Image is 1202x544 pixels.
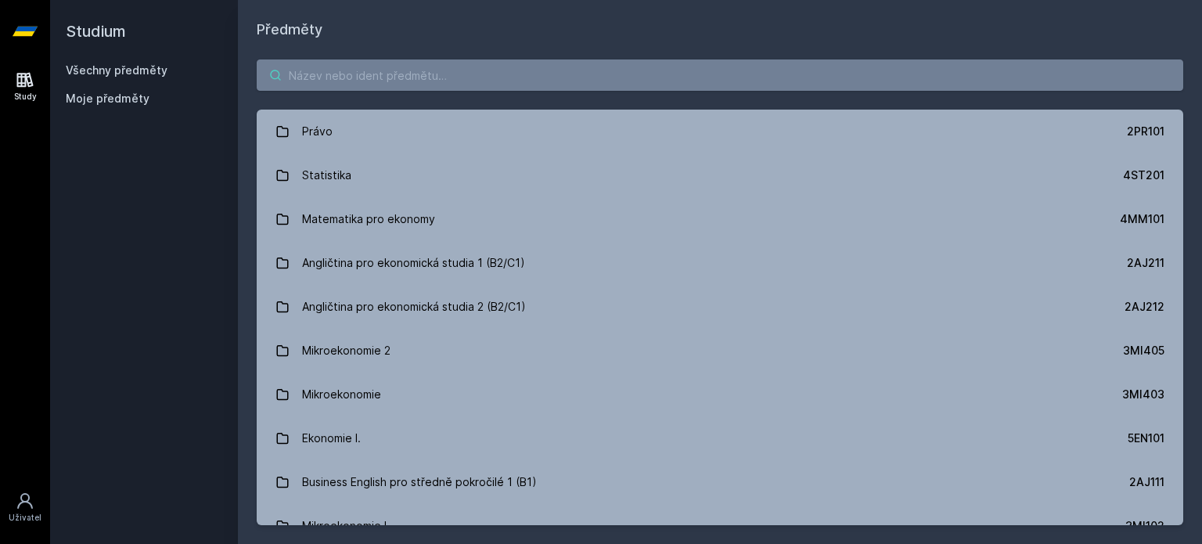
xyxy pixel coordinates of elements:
[66,63,167,77] a: Všechny předměty
[3,63,47,110] a: Study
[257,153,1183,197] a: Statistika 4ST201
[1128,431,1164,446] div: 5EN101
[302,335,390,366] div: Mikroekonomie 2
[1127,255,1164,271] div: 2AJ211
[302,423,361,454] div: Ekonomie I.
[257,460,1183,504] a: Business English pro středně pokročilé 1 (B1) 2AJ111
[1122,387,1164,402] div: 3MI403
[257,416,1183,460] a: Ekonomie I. 5EN101
[257,110,1183,153] a: Právo 2PR101
[257,329,1183,373] a: Mikroekonomie 2 3MI405
[257,19,1183,41] h1: Předměty
[1125,518,1164,534] div: 3MI102
[1129,474,1164,490] div: 2AJ111
[302,291,526,322] div: Angličtina pro ekonomická studia 2 (B2/C1)
[66,91,149,106] span: Moje předměty
[9,512,41,524] div: Uživatel
[302,247,525,279] div: Angličtina pro ekonomická studia 1 (B2/C1)
[1123,168,1164,183] div: 4ST201
[1120,211,1164,227] div: 4MM101
[302,116,333,147] div: Právo
[3,484,47,531] a: Uživatel
[257,285,1183,329] a: Angličtina pro ekonomická studia 2 (B2/C1) 2AJ212
[1123,343,1164,358] div: 3MI405
[14,91,37,103] div: Study
[257,197,1183,241] a: Matematika pro ekonomy 4MM101
[302,379,381,410] div: Mikroekonomie
[1125,299,1164,315] div: 2AJ212
[257,59,1183,91] input: Název nebo ident předmětu…
[302,160,351,191] div: Statistika
[302,204,435,235] div: Matematika pro ekonomy
[302,467,537,498] div: Business English pro středně pokročilé 1 (B1)
[302,510,387,542] div: Mikroekonomie I
[257,373,1183,416] a: Mikroekonomie 3MI403
[1127,124,1164,139] div: 2PR101
[257,241,1183,285] a: Angličtina pro ekonomická studia 1 (B2/C1) 2AJ211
